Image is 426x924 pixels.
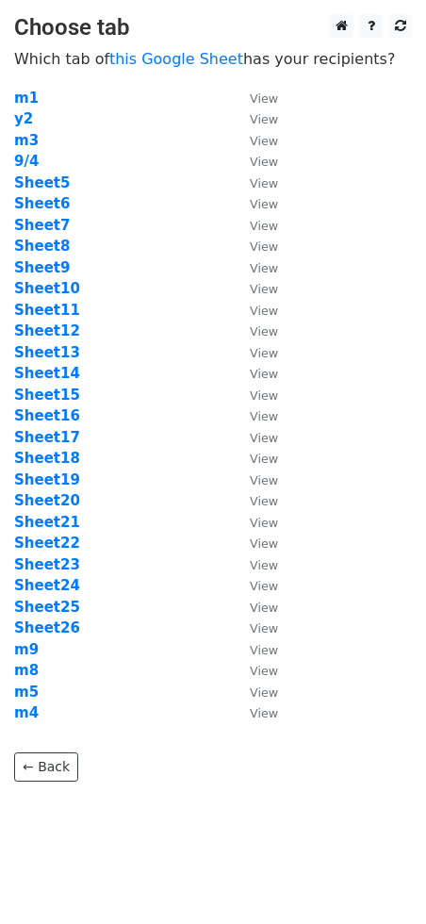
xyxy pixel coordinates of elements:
a: m9 [14,641,39,658]
a: View [231,280,278,297]
a: Sheet14 [14,365,80,382]
a: View [231,684,278,701]
a: Sheet10 [14,280,80,297]
small: View [250,282,278,296]
small: View [250,324,278,338]
strong: Sheet21 [14,514,80,531]
a: Sheet22 [14,535,80,552]
h3: Choose tab [14,14,412,41]
a: View [231,662,278,679]
strong: 9/4 [14,153,39,170]
a: View [231,535,278,552]
strong: m5 [14,684,39,701]
small: View [250,367,278,381]
small: View [250,643,278,657]
a: ← Back [14,752,78,782]
strong: Sheet23 [14,556,80,573]
a: View [231,195,278,212]
a: m8 [14,662,39,679]
a: View [231,619,278,636]
p: Which tab of has your recipients? [14,49,412,69]
a: Sheet24 [14,577,80,594]
a: Sheet26 [14,619,80,636]
strong: Sheet25 [14,599,80,616]
a: View [231,110,278,127]
a: View [231,599,278,616]
small: View [250,536,278,551]
a: View [231,556,278,573]
a: View [231,302,278,319]
strong: Sheet15 [14,387,80,404]
a: View [231,153,278,170]
small: View [250,473,278,487]
a: this Google Sheet [109,50,243,68]
a: Sheet13 [14,344,80,361]
a: View [231,704,278,721]
strong: Sheet6 [14,195,70,212]
a: View [231,387,278,404]
small: View [250,197,278,211]
a: m4 [14,704,39,721]
a: Sheet18 [14,450,80,467]
a: View [231,132,278,149]
a: View [231,514,278,531]
small: View [250,621,278,635]
a: View [231,174,278,191]
small: View [250,494,278,508]
a: View [231,577,278,594]
small: View [250,219,278,233]
a: View [231,407,278,424]
small: View [250,516,278,530]
a: m3 [14,132,39,149]
small: View [250,452,278,466]
a: Sheet5 [14,174,70,191]
small: View [250,409,278,423]
a: View [231,471,278,488]
a: View [231,450,278,467]
small: View [250,685,278,700]
a: Sheet20 [14,492,80,509]
small: View [250,431,278,445]
small: View [250,91,278,106]
small: View [250,155,278,169]
a: m1 [14,90,39,107]
a: View [231,365,278,382]
a: Sheet17 [14,429,80,446]
a: Sheet9 [14,259,70,276]
small: View [250,112,278,126]
a: Sheet19 [14,471,80,488]
small: View [250,558,278,572]
a: View [231,238,278,255]
a: y2 [14,110,33,127]
small: View [250,176,278,190]
a: Sheet8 [14,238,70,255]
a: View [231,344,278,361]
small: View [250,579,278,593]
a: View [231,90,278,107]
small: View [250,261,278,275]
small: View [250,134,278,148]
strong: Sheet7 [14,217,70,234]
small: View [250,304,278,318]
small: View [250,664,278,678]
a: Sheet11 [14,302,80,319]
a: Sheet12 [14,322,80,339]
small: View [250,601,278,615]
a: View [231,429,278,446]
strong: Sheet16 [14,407,80,424]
